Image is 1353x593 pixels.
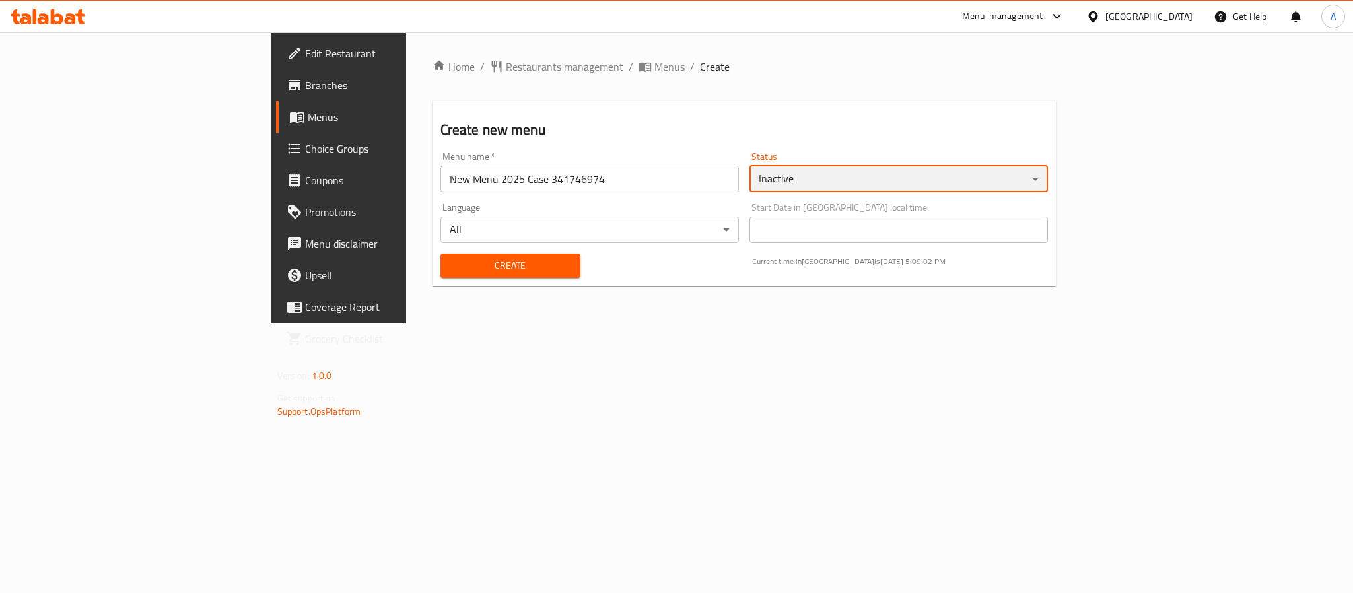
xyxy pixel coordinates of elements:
div: Inactive [749,166,1048,192]
a: Promotions [276,196,497,228]
span: Menu disclaimer [305,236,486,252]
span: Restaurants management [506,59,623,75]
li: / [629,59,633,75]
a: Coverage Report [276,291,497,323]
span: Get support on: [277,390,338,407]
span: Menus [308,109,486,125]
a: Edit Restaurant [276,38,497,69]
span: Version: [277,367,310,384]
a: Upsell [276,260,497,291]
div: All [440,217,739,243]
span: Edit Restaurant [305,46,486,61]
span: Promotions [305,204,486,220]
a: Grocery Checklist [276,323,497,355]
div: Menu-management [962,9,1043,24]
span: Branches [305,77,486,93]
span: Menus [654,59,685,75]
span: Upsell [305,267,486,283]
nav: breadcrumb [433,59,1057,75]
a: Support.OpsPlatform [277,403,361,420]
a: Menus [276,101,497,133]
a: Choice Groups [276,133,497,164]
span: 1.0.0 [312,367,332,384]
input: Please enter Menu name [440,166,739,192]
a: Restaurants management [490,59,623,75]
a: Menus [639,59,685,75]
p: Current time in [GEOGRAPHIC_DATA] is [DATE] 5:09:02 PM [752,256,1048,267]
a: Coupons [276,164,497,196]
span: Coverage Report [305,299,486,315]
div: [GEOGRAPHIC_DATA] [1105,9,1193,24]
li: / [690,59,695,75]
a: Branches [276,69,497,101]
span: A [1331,9,1336,24]
span: Coupons [305,172,486,188]
h2: Create new menu [440,120,1049,140]
span: Grocery Checklist [305,331,486,347]
a: Menu disclaimer [276,228,497,260]
span: Create [700,59,730,75]
span: Create [451,258,570,274]
button: Create [440,254,580,278]
span: Choice Groups [305,141,486,157]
